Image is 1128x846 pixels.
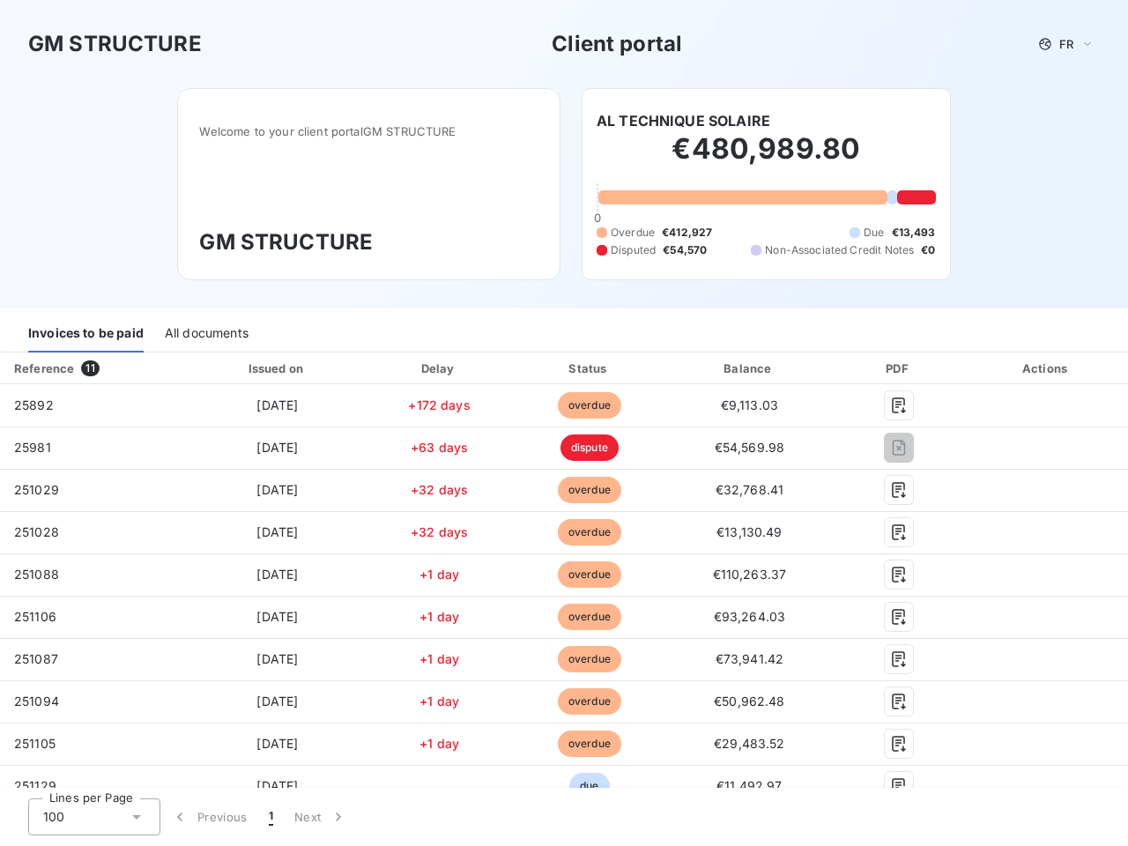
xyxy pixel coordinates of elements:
span: +1 day [419,694,459,709]
span: +1 day [419,736,459,751]
div: Status [516,360,663,377]
span: 251087 [14,651,58,666]
span: [DATE] [256,778,298,793]
span: 251088 [14,567,59,582]
span: €29,483.52 [714,736,785,751]
span: €54,569.98 [715,440,785,455]
span: [DATE] [256,609,298,624]
span: Due [864,225,884,241]
span: overdue [558,688,621,715]
span: €110,263.37 [713,567,787,582]
div: Issued on [193,360,363,377]
h3: GM STRUCTURE [28,28,202,60]
span: +32 days [411,524,468,539]
span: 251105 [14,736,56,751]
span: [DATE] [256,567,298,582]
span: 0 [594,211,601,225]
span: overdue [558,477,621,503]
span: FR [1059,37,1073,51]
span: Non-Associated Credit Notes [765,242,914,258]
span: €412,927 [662,225,712,241]
span: 251029 [14,482,59,497]
span: €13,130.49 [716,524,783,539]
div: Balance [670,360,829,377]
div: PDF [836,360,961,377]
span: 251094 [14,694,59,709]
span: [DATE] [256,482,298,497]
span: dispute [560,434,619,461]
span: +1 day [419,609,459,624]
span: +1 day [419,651,459,666]
h3: GM STRUCTURE [199,226,538,258]
span: €93,264.03 [714,609,786,624]
span: +63 days [411,440,468,455]
span: [DATE] [256,736,298,751]
span: [DATE] [256,440,298,455]
div: Reference [14,361,74,375]
span: €54,570 [663,242,707,258]
button: 1 [258,798,284,835]
div: Actions [968,360,1124,377]
span: overdue [558,392,621,419]
span: overdue [558,731,621,757]
span: overdue [558,561,621,588]
span: €13,493 [892,225,936,241]
span: 1 [269,808,273,826]
div: Invoices to be paid [28,315,144,352]
span: €11,492.97 [716,778,783,793]
span: due [569,773,609,799]
span: +32 days [411,482,468,497]
span: overdue [558,646,621,672]
span: 11 [81,360,99,376]
span: €73,941.42 [716,651,784,666]
span: Overdue [611,225,655,241]
h6: AL TECHNIQUE SOLAIRE [597,110,770,131]
span: +172 days [408,397,470,412]
div: Delay [369,360,509,377]
div: All documents [165,315,249,352]
span: 100 [43,808,64,826]
span: 251106 [14,609,56,624]
button: Previous [160,798,258,835]
span: [DATE] [256,651,298,666]
span: €0 [921,242,935,258]
h3: Client portal [552,28,682,60]
span: 251028 [14,524,59,539]
span: overdue [558,519,621,545]
span: +1 day [419,567,459,582]
span: €9,113.03 [721,397,778,412]
h2: €480,989.80 [597,131,936,184]
span: [DATE] [256,694,298,709]
span: 25981 [14,440,51,455]
span: €32,768.41 [716,482,784,497]
span: [DATE] [256,397,298,412]
button: Next [284,798,358,835]
span: 25892 [14,397,54,412]
span: overdue [558,604,621,630]
span: 251129 [14,778,56,793]
span: €50,962.48 [714,694,785,709]
span: Welcome to your client portal GM STRUCTURE [199,124,538,138]
span: [DATE] [256,524,298,539]
span: Disputed [611,242,656,258]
